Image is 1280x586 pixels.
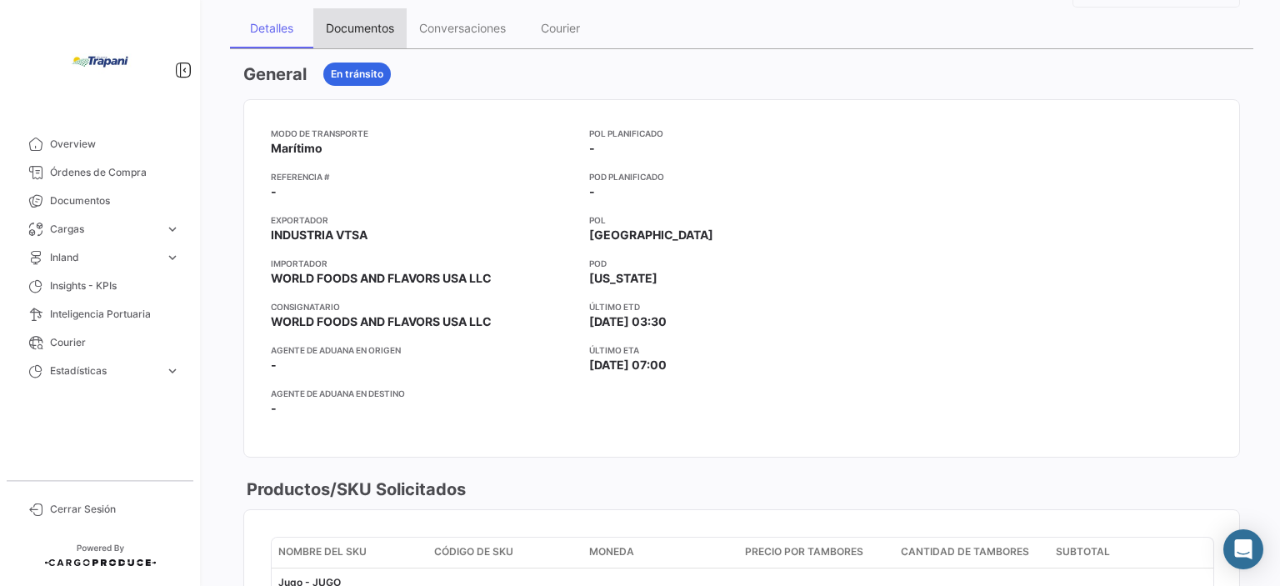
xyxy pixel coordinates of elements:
[589,313,667,330] span: [DATE] 03:30
[901,544,1029,559] span: Cantidad de Tambores
[271,127,576,140] app-card-info-title: Modo de Transporte
[589,357,667,373] span: [DATE] 07:00
[589,343,894,357] app-card-info-title: Último ETA
[582,538,738,568] datatable-header-cell: Moneda
[1056,544,1110,559] span: Subtotal
[589,270,657,287] span: [US_STATE]
[589,257,894,270] app-card-info-title: POD
[50,278,180,293] span: Insights - KPIs
[13,300,187,328] a: Inteligencia Portuaria
[589,140,595,157] span: -
[50,363,158,378] span: Estadísticas
[50,250,158,265] span: Inland
[271,257,576,270] app-card-info-title: Importador
[271,213,576,227] app-card-info-title: Exportador
[271,270,492,287] span: WORLD FOODS AND FLAVORS USA LLC
[243,63,307,86] h3: General
[434,544,513,559] span: Código de SKU
[541,21,580,35] div: Courier
[419,21,506,35] div: Conversaciones
[271,313,492,330] span: WORLD FOODS AND FLAVORS USA LLC
[250,21,293,35] div: Detalles
[271,387,576,400] app-card-info-title: Agente de Aduana en Destino
[331,67,383,82] span: En tránsito
[243,478,466,501] h3: Productos/SKU Solicitados
[745,544,863,559] span: Precio por Tambores
[589,544,634,559] span: Moneda
[271,400,277,417] span: -
[589,300,894,313] app-card-info-title: Último ETD
[271,300,576,313] app-card-info-title: Consignatario
[326,21,394,35] div: Documentos
[271,140,322,157] span: Marítimo
[589,127,894,140] app-card-info-title: POL Planificado
[427,538,583,568] datatable-header-cell: Código de SKU
[50,502,180,517] span: Cerrar Sesión
[13,130,187,158] a: Overview
[272,538,427,568] datatable-header-cell: Nombre del SKU
[165,363,180,378] span: expand_more
[13,272,187,300] a: Insights - KPIs
[589,183,595,200] span: -
[589,170,894,183] app-card-info-title: POD Planificado
[50,165,180,180] span: Órdenes de Compra
[58,20,142,103] img: bd005829-9598-4431-b544-4b06bbcd40b2.jpg
[50,335,180,350] span: Courier
[50,193,180,208] span: Documentos
[165,250,180,265] span: expand_more
[165,222,180,237] span: expand_more
[271,343,576,357] app-card-info-title: Agente de Aduana en Origen
[50,137,180,152] span: Overview
[278,544,367,559] span: Nombre del SKU
[271,227,367,243] span: INDUSTRIA VTSA
[271,183,277,200] span: -
[589,213,894,227] app-card-info-title: POL
[13,328,187,357] a: Courier
[1223,529,1263,569] div: Abrir Intercom Messenger
[271,170,576,183] app-card-info-title: Referencia #
[13,187,187,215] a: Documentos
[13,158,187,187] a: Órdenes de Compra
[50,307,180,322] span: Inteligencia Portuaria
[50,222,158,237] span: Cargas
[271,357,277,373] span: -
[589,227,713,243] span: [GEOGRAPHIC_DATA]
